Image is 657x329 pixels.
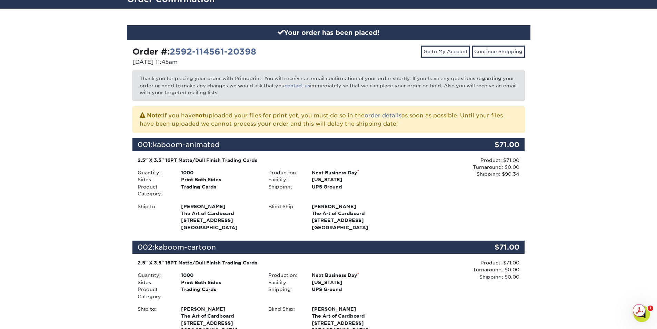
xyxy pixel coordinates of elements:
[312,203,389,230] strong: [GEOGRAPHIC_DATA]
[263,176,307,183] div: Facility:
[365,112,401,119] a: order details
[181,312,258,319] span: The Art of Cardboard
[394,157,519,178] div: Product: $71.00 Turnaround: $0.00 Shipping: $90.34
[263,279,307,286] div: Facility:
[132,241,459,254] div: 002:
[307,183,394,190] div: UPS Ground
[2,308,59,327] iframe: Google Customer Reviews
[176,169,263,176] div: 1000
[307,286,394,293] div: UPS Ground
[132,203,176,231] div: Ship to:
[263,272,307,279] div: Production:
[138,157,389,164] div: 2.5" X 3.5" 16PT Matte/Dull Finish Trading Cards
[394,259,519,280] div: Product: $71.00 Turnaround: $0.00 Shipping: $0.00
[181,306,258,312] span: [PERSON_NAME]
[181,320,258,327] span: [STREET_ADDRESS]
[176,176,263,183] div: Print Both Sides
[263,169,307,176] div: Production:
[421,46,470,57] a: Go to My Account
[181,217,258,224] span: [STREET_ADDRESS]
[170,47,256,57] a: 2592-114561-20398
[140,111,518,128] p: If you have uploaded your files for print yet, you must do so in the as soon as possible. Until y...
[132,58,323,66] p: [DATE] 11:45am
[312,312,389,319] span: The Art of Cardboard
[176,183,263,197] div: Trading Cards
[459,138,525,151] div: $71.00
[155,243,216,251] span: kaboom-cartoon
[312,320,389,327] span: [STREET_ADDRESS]
[147,112,163,119] strong: Note:
[195,112,205,119] b: not
[312,217,389,224] span: [STREET_ADDRESS]
[176,272,263,279] div: 1000
[472,46,525,57] a: Continue Shopping
[132,138,459,151] div: 001:
[312,210,389,217] span: The Art of Cardboard
[132,70,525,100] p: Thank you for placing your order with Primoprint. You will receive an email confirmation of your ...
[176,279,263,286] div: Print Both Sides
[181,210,258,217] span: The Art of Cardboard
[263,203,307,231] div: Blind Ship:
[153,141,220,149] span: kaboom-animated
[127,25,530,40] div: Your order has been placed!
[132,272,176,279] div: Quantity:
[132,286,176,300] div: Product Category:
[307,176,394,183] div: [US_STATE]
[307,279,394,286] div: [US_STATE]
[132,169,176,176] div: Quantity:
[263,183,307,190] div: Shipping:
[307,272,394,279] div: Next Business Day
[132,279,176,286] div: Sides:
[263,286,307,293] div: Shipping:
[307,169,394,176] div: Next Business Day
[132,183,176,197] div: Product Category:
[138,259,389,266] div: 2.5" X 3.5" 16PT Matte/Dull Finish Trading Cards
[176,286,263,300] div: Trading Cards
[285,83,310,88] a: contact us
[132,47,256,57] strong: Order #:
[312,306,389,312] span: [PERSON_NAME]
[181,203,258,210] span: [PERSON_NAME]
[132,176,176,183] div: Sides:
[181,203,258,230] strong: [GEOGRAPHIC_DATA]
[459,241,525,254] div: $71.00
[312,203,389,210] span: [PERSON_NAME]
